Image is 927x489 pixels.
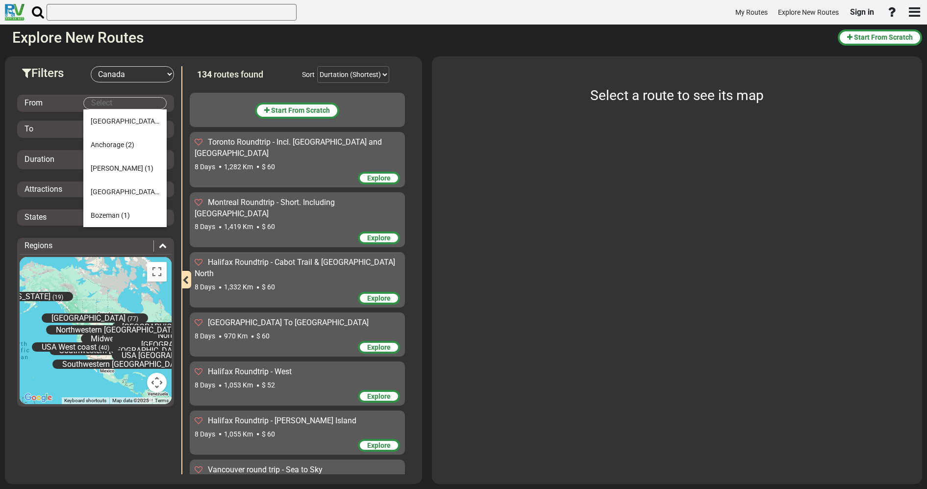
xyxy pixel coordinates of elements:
[83,204,167,227] li: Bozeman (1)
[83,156,167,180] li: [PERSON_NAME] (1)
[91,117,159,125] span: [GEOGRAPHIC_DATA]
[158,117,167,125] span: (1)
[83,133,167,156] li: Anchorage (2)
[91,211,120,219] span: Bozeman
[91,188,159,196] span: [GEOGRAPHIC_DATA]
[158,188,167,196] span: (6)
[91,164,143,172] span: [PERSON_NAME]
[145,164,153,172] span: (1)
[121,211,130,219] span: (1)
[83,180,167,204] li: [GEOGRAPHIC_DATA] (6)
[91,141,124,149] span: Anchorage
[125,141,134,149] span: (2)
[83,109,167,133] li: [GEOGRAPHIC_DATA] (1)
